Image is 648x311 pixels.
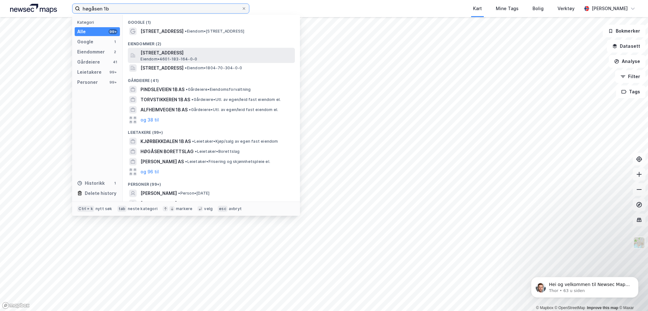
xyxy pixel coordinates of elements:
div: Leietakere (99+) [123,125,300,136]
span: • [191,97,193,102]
button: og 38 til [140,116,159,124]
div: [PERSON_NAME] [592,5,628,12]
span: • [185,29,187,34]
button: Datasett [607,40,645,53]
span: TORVSTIKKEREN 1B AS [140,96,190,103]
a: Mapbox homepage [2,302,30,309]
div: Personer (99+) [123,177,300,188]
div: Eiendommer [77,48,105,56]
span: • [185,65,187,70]
span: • [186,87,188,92]
div: 99+ [109,29,117,34]
span: Eiendom • 1804-70-304-0-0 [185,65,242,71]
button: Analyse [609,55,645,68]
img: Z [633,237,645,249]
span: Person • [DATE] [178,201,209,206]
span: Eiendom • 4601-183-164-0-0 [140,57,197,62]
img: logo.a4113a55bc3d86da70a041830d287a7e.svg [10,4,57,13]
input: Søk på adresse, matrikkel, gårdeiere, leietakere eller personer [80,4,241,13]
div: 2 [112,49,117,54]
span: • [195,149,197,154]
a: Improve this map [587,306,618,310]
span: ALFHEIMVEGEN 1B AS [140,106,188,114]
span: [PERSON_NAME] [140,190,177,197]
div: neste kategori [128,206,158,211]
div: nytt søk [96,206,112,211]
span: Leietaker • Frisering og skjønnhetspleie el. [185,159,270,164]
span: [PERSON_NAME] AS [140,158,184,165]
div: Ctrl + k [77,206,94,212]
span: Eiendom • [STREET_ADDRESS] [185,29,244,34]
span: Gårdeiere • Eiendomsforvaltning [186,87,251,92]
span: • [178,201,180,206]
span: [STREET_ADDRESS] [140,49,292,57]
span: • [178,191,180,196]
div: markere [176,206,192,211]
span: Leietaker • Kjøp/salg av egen fast eiendom [192,139,278,144]
span: Gårdeiere • Utl. av egen/leid fast eiendom el. [191,97,281,102]
div: Personer [77,78,98,86]
div: esc [218,206,227,212]
div: Leietakere [77,68,102,76]
span: • [192,139,194,144]
div: Gårdeiere [77,58,100,66]
div: Delete history [85,190,116,197]
span: KJØRBEKKDALEN 1B AS [140,138,191,145]
span: PINDSLEVEIEN 1B AS [140,86,184,93]
span: Person • [DATE] [178,191,209,196]
div: velg [204,206,213,211]
div: Kategori [77,20,120,25]
div: Verktøy [558,5,575,12]
span: [PERSON_NAME] [140,200,177,207]
div: Bolig [533,5,544,12]
span: Leietaker • Borettslag [195,149,240,154]
div: avbryt [229,206,242,211]
a: OpenStreetMap [555,306,585,310]
div: Gårdeiere (41) [123,73,300,84]
div: Historikk [77,179,105,187]
button: Filter [615,70,645,83]
span: [STREET_ADDRESS] [140,28,184,35]
div: 99+ [109,70,117,75]
div: Alle [77,28,86,35]
span: Gårdeiere • Utl. av egen/leid fast eiendom el. [189,107,278,112]
div: 1 [112,39,117,44]
div: Eiendommer (2) [123,36,300,48]
div: Google (1) [123,15,300,26]
span: • [189,107,191,112]
div: Kart [473,5,482,12]
button: og 96 til [140,168,159,176]
button: Bokmerker [603,25,645,37]
div: tab [117,206,127,212]
div: 1 [112,181,117,186]
div: Mine Tags [496,5,519,12]
span: [STREET_ADDRESS] [140,64,184,72]
div: 99+ [109,80,117,85]
span: • [185,159,187,164]
a: Mapbox [536,306,553,310]
button: Tags [616,85,645,98]
div: Google [77,38,93,46]
div: 41 [112,59,117,65]
span: HØGÅSEN BORETTSLAG [140,148,194,155]
iframe: Intercom notifications melding [521,264,648,308]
